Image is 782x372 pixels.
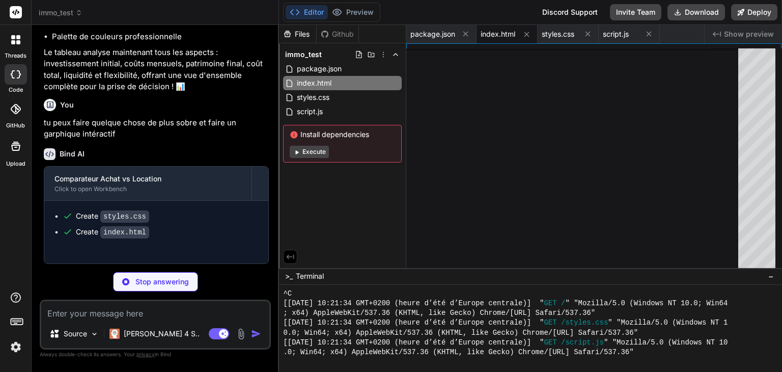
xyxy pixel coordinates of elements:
[296,105,324,118] span: script.js
[766,268,776,284] button: −
[64,329,87,339] p: Source
[54,174,241,184] div: Comparateur Achat vs Location
[544,299,556,308] span: GET
[135,277,189,287] p: Stop answering
[768,271,774,281] span: −
[544,338,556,348] span: GET
[100,210,149,223] code: styles.css
[283,338,544,348] span: [[DATE] 10:21:34 GMT+0200 (heure d’été d’Europe centrale)] "
[6,160,25,168] label: Upload
[328,5,378,19] button: Preview
[54,185,241,193] div: Click to open Workbench
[296,77,332,89] span: index.html
[285,49,322,60] span: immo_test
[481,29,515,39] span: index.html
[90,330,99,338] img: Pick Models
[544,318,556,328] span: GET
[667,4,725,20] button: Download
[5,51,26,60] label: threads
[283,289,292,299] span: ^C
[39,8,82,18] span: immo_test
[100,226,149,238] code: index.html
[410,29,455,39] span: package.json
[317,29,358,39] div: Github
[109,329,120,339] img: Claude 4 Sonnet
[52,31,269,43] li: Palette de couleurs professionnelle
[283,328,638,338] span: 0.0; Win64; x64) AppleWebKit/537.36 (KHTML, like Gecko) Chrome/[URL] Safari/537.36"
[283,308,595,318] span: ; x64) AppleWebKit/537.36 (KHTML, like Gecko) Chrome/[URL] Safari/537.36"
[44,47,269,93] p: Le tableau analyse maintenant tous les aspects : investissement initial, coûts mensuels, patrimoi...
[136,351,155,357] span: privacy
[604,338,728,348] span: " "Mozilla/5.0 (Windows NT 10
[290,146,329,158] button: Execute
[296,271,324,281] span: Terminal
[542,29,574,39] span: styles.css
[235,328,247,340] img: attachment
[296,63,343,75] span: package.json
[561,318,608,328] span: /styles.css
[283,318,544,328] span: [[DATE] 10:21:34 GMT+0200 (heure d’été d’Europe centrale)] "
[285,271,293,281] span: >_
[286,5,328,19] button: Editor
[610,4,661,20] button: Invite Team
[731,4,777,20] button: Deploy
[44,117,269,140] p: tu peux faire quelque chose de plus sobre et faire un garphique intéractif
[296,91,330,103] span: styles.css
[279,29,316,39] div: Files
[7,338,24,356] img: settings
[6,121,25,130] label: GitHub
[283,348,633,357] span: .0; Win64; x64) AppleWebKit/537.36 (KHTML, like Gecko) Chrome/[URL] Safari/537.36"
[40,350,271,359] p: Always double-check its answers. Your in Bind
[124,329,200,339] p: [PERSON_NAME] 4 S..
[561,338,604,348] span: /script.js
[290,129,395,140] span: Install dependencies
[561,299,565,308] span: /
[44,167,252,200] button: Comparateur Achat vs LocationClick to open Workbench
[283,299,544,308] span: [[DATE] 10:21:34 GMT+0200 (heure d’été d’Europe centrale)] "
[603,29,629,39] span: script.js
[251,329,261,339] img: icon
[724,29,774,39] span: Show preview
[76,211,149,222] div: Create
[608,318,728,328] span: " "Mozilla/5.0 (Windows NT 1
[565,299,728,308] span: " "Mozilla/5.0 (Windows NT 10.0; Win64
[60,149,85,159] h6: Bind AI
[76,227,149,237] div: Create
[60,100,74,110] h6: You
[536,4,604,20] div: Discord Support
[9,86,23,94] label: code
